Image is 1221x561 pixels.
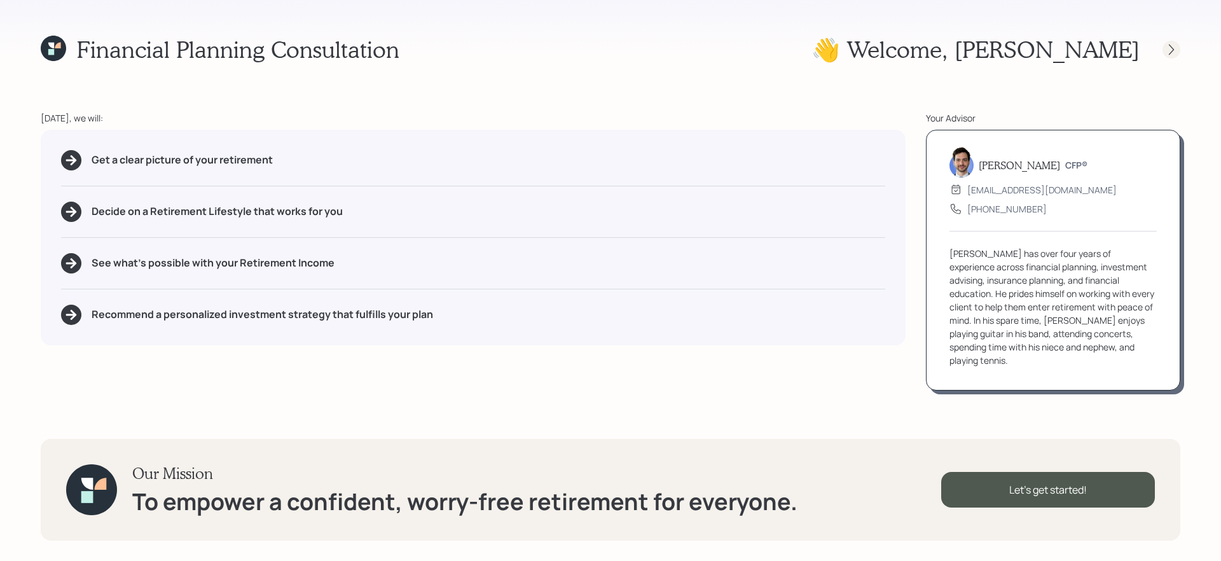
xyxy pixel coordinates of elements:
div: Let's get started! [941,472,1155,508]
h5: Get a clear picture of your retirement [92,154,273,166]
h5: Recommend a personalized investment strategy that fulfills your plan [92,308,433,321]
div: [EMAIL_ADDRESS][DOMAIN_NAME] [967,183,1117,197]
h5: Decide on a Retirement Lifestyle that works for you [92,205,343,218]
h6: CFP® [1065,160,1087,171]
h5: See what's possible with your Retirement Income [92,257,335,269]
div: [PHONE_NUMBER] [967,202,1047,216]
h1: Financial Planning Consultation [76,36,399,63]
h1: To empower a confident, worry-free retirement for everyone. [132,488,797,515]
h3: Our Mission [132,464,797,483]
h5: [PERSON_NAME] [979,159,1060,171]
div: Your Advisor [926,111,1180,125]
img: jonah-coleman-headshot.png [949,147,974,177]
div: [PERSON_NAME] has over four years of experience across financial planning, investment advising, i... [949,247,1157,367]
div: [DATE], we will: [41,111,906,125]
h1: 👋 Welcome , [PERSON_NAME] [811,36,1140,63]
